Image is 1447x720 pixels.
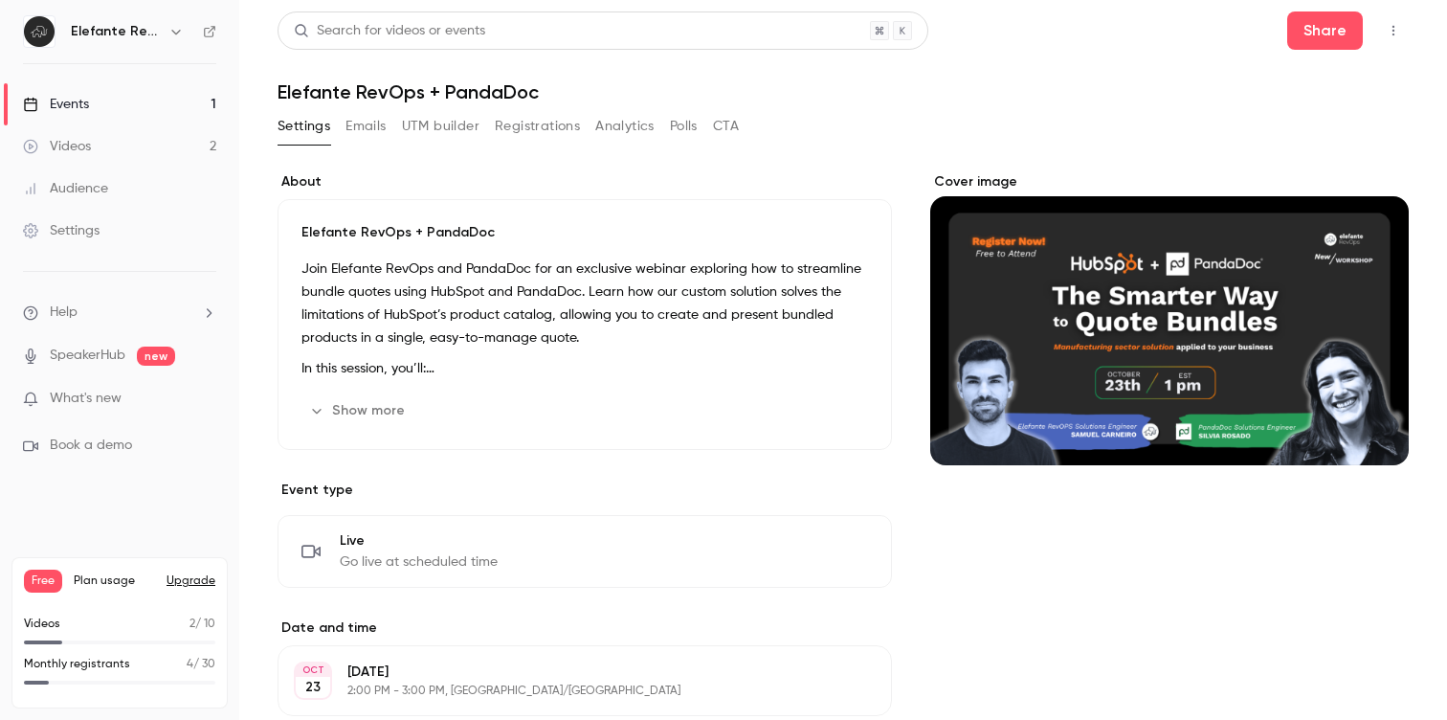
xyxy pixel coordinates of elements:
[595,111,655,142] button: Analytics
[278,111,330,142] button: Settings
[278,172,892,191] label: About
[71,22,161,41] h6: Elefante RevOps
[294,21,485,41] div: Search for videos or events
[495,111,580,142] button: Registrations
[24,16,55,47] img: Elefante RevOps
[23,221,100,240] div: Settings
[347,663,790,682] p: [DATE]
[278,619,892,638] label: Date and time
[930,172,1409,191] label: Cover image
[301,258,868,349] p: Join Elefante RevOps and PandaDoc for an exclusive webinar exploring how to streamline bundle quo...
[23,137,91,156] div: Videos
[713,111,739,142] button: CTA
[402,111,479,142] button: UTM builder
[23,95,89,114] div: Events
[50,436,132,456] span: Book a demo
[23,179,108,198] div: Audience
[50,303,78,323] span: Help
[23,303,216,323] li: help-dropdown-opener
[305,678,321,697] p: 23
[347,684,790,699] p: 2:00 PM - 3:00 PM, [GEOGRAPHIC_DATA]/[GEOGRAPHIC_DATA]
[301,395,416,426] button: Show more
[24,656,130,673] p: Monthly registrants
[670,111,698,142] button: Polls
[301,357,868,380] p: In this session, you’ll:
[301,223,868,242] p: Elefante RevOps + PandaDoc
[278,80,1409,103] h1: Elefante RevOps + PandaDoc
[278,481,892,500] p: Event type
[1287,11,1363,50] button: Share
[167,574,215,589] button: Upgrade
[340,552,498,572] span: Go live at scheduled time
[187,659,193,670] span: 4
[189,619,195,630] span: 2
[50,346,125,366] a: SpeakerHub
[137,347,175,366] span: new
[24,570,62,593] span: Free
[193,391,216,408] iframe: Noticeable Trigger
[24,616,60,633] p: Videos
[345,111,386,142] button: Emails
[340,531,498,551] span: Live
[187,656,215,673] p: / 30
[296,664,330,677] div: OCT
[189,616,215,633] p: / 10
[930,172,1409,465] section: Cover image
[74,574,155,589] span: Plan usage
[50,389,122,409] span: What's new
